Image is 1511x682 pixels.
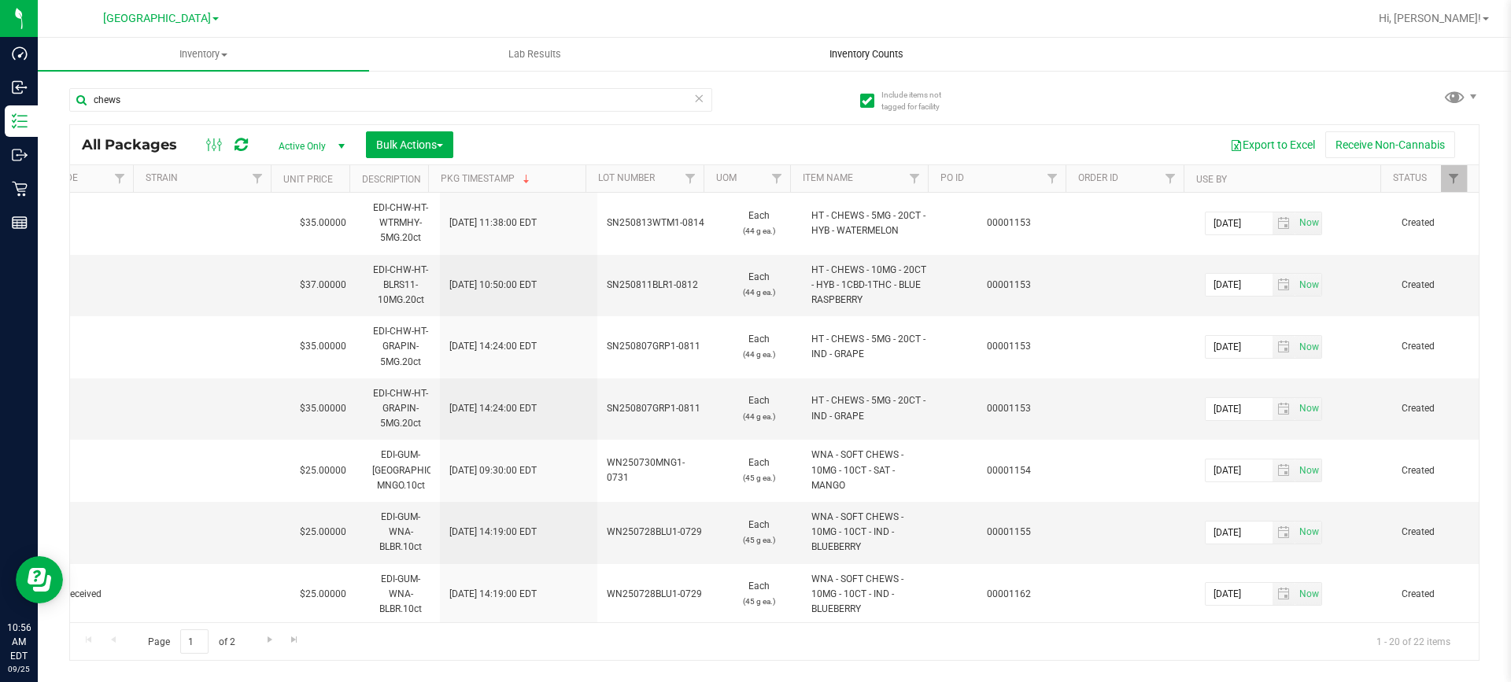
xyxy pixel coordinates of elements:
span: Bulk Actions [376,138,443,151]
span: HT - CHEWS - 5MG - 20CT - HYB - WATERMELON [811,208,930,238]
a: Go to the next page [258,629,281,651]
span: Each [725,332,792,362]
span: select [1273,336,1295,358]
a: Pkg Timestamp [441,173,533,184]
span: [GEOGRAPHIC_DATA] [103,12,211,25]
span: Created [1402,401,1469,416]
a: Filter [902,165,928,192]
p: (45 g ea.) [725,533,792,547]
span: Include items not tagged for facility [881,89,960,112]
span: Each [725,208,792,238]
span: All Packages [82,136,193,153]
span: select [1295,583,1321,605]
a: Lab Results [369,38,700,71]
inline-svg: Retail [12,181,28,197]
div: EDI-CHW-HT-GRAPIN-5MG.20ct [371,323,430,371]
input: Search Package ID, Item Name, SKU, Lot or Part Number... [69,88,712,112]
a: Filter [245,165,271,192]
iframe: Resource center [16,556,63,603]
span: [DATE] 11:38:00 EDT [449,216,537,230]
span: Set Current date [1295,397,1322,420]
span: HT - CHEWS - 5MG - 20CT - IND - GRAPE [811,393,930,423]
inline-svg: Outbound [12,147,28,163]
span: $35.00000 [292,335,354,358]
span: SN250807GRP1-0811 [607,401,706,416]
span: WN250728BLU1-0729 [607,525,706,540]
span: $37.00000 [292,274,354,297]
a: 00001162 [987,588,1031,599]
a: PO ID [940,172,964,183]
button: Receive Non-Cannabis [1325,131,1455,158]
span: $35.00000 [292,212,354,234]
div: EDI-CHW-HT-GRAPIN-5MG.20ct [371,385,430,433]
span: WNA - SOFT CHEWS - 10MG - 10CT - IND - BLUEBERRY [811,510,930,555]
span: select [1295,398,1321,420]
span: select [1295,212,1321,234]
a: Unit Price [283,174,333,185]
a: Use By [1196,174,1227,185]
span: select [1273,212,1295,234]
div: EDI-CHW-HT-BLRS11-10MG.20ct [371,261,430,310]
p: 09/25 [7,663,31,675]
span: select [1295,459,1321,481]
a: Filter [1040,165,1066,192]
a: Filter [678,165,704,192]
span: HT - CHEWS - 5MG - 20CT - IND - GRAPE [811,332,930,362]
p: (44 g ea.) [725,347,792,362]
span: Created [1402,216,1469,230]
span: WNA - SOFT CHEWS - 10MG - 10CT - SAT - MANGO [811,448,930,493]
span: Hi, [PERSON_NAME]! [1379,12,1481,24]
span: $25.00000 [292,521,354,544]
span: [DATE] 14:24:00 EDT [449,339,537,354]
span: Set Current date [1295,459,1322,482]
button: Bulk Actions [366,131,453,158]
span: select [1273,522,1295,544]
p: (44 g ea.) [725,285,792,300]
p: (44 g ea.) [725,223,792,238]
a: Order Id [1078,172,1118,183]
div: EDI-GUM-WNA-BLBR.10ct [371,570,430,619]
span: Created [1402,278,1469,293]
span: Set Current date [1295,274,1322,297]
span: Page of 2 [135,629,248,654]
a: Status [1393,172,1427,183]
span: [DATE] 14:19:00 EDT [449,525,537,540]
span: Lab Results [487,47,582,61]
span: select [1295,274,1321,296]
a: 00001155 [987,526,1031,537]
a: 00001153 [987,341,1031,352]
span: 1 - 20 of 22 items [1364,629,1463,653]
a: Description [362,174,421,185]
a: Inventory Counts [700,38,1032,71]
a: 00001153 [987,403,1031,414]
span: [DATE] 14:24:00 EDT [449,401,537,416]
a: 00001154 [987,465,1031,476]
span: Each [725,270,792,300]
span: Created [1402,463,1469,478]
span: Each [725,579,792,609]
span: Inventory Counts [808,47,925,61]
span: Inventory [38,47,369,61]
span: WNA - SOFT CHEWS - 10MG - 10CT - IND - BLUEBERRY [811,572,930,617]
span: SN250807GRP1-0811 [607,339,706,354]
span: WN250730MNG1-0731 [607,455,706,485]
a: Inventory [38,38,369,71]
a: Strain [146,172,178,183]
span: select [1273,274,1295,296]
span: $25.00000 [292,459,354,482]
span: SN250813WTM1-0814 [607,216,706,230]
span: $35.00000 [292,397,354,420]
p: (44 g ea.) [725,409,792,424]
span: select [1295,336,1321,358]
span: SN250811BLR1-0812 [607,278,706,293]
span: WN250728BLU1-0729 [607,587,706,602]
span: Each [725,455,792,485]
div: EDI-CHW-HT-WTRMHY-5MG.20ct [371,199,430,248]
span: Created [1402,339,1469,354]
div: EDI-GUM-[GEOGRAPHIC_DATA]-MNGO.10ct [371,446,430,495]
span: [DATE] 09:30:00 EDT [449,463,537,478]
a: 00001153 [987,279,1031,290]
span: HT - CHEWS - 10MG - 20CT - HYB - 1CBD-1THC - BLUE RASPBERRY [811,263,930,308]
button: Export to Excel [1220,131,1325,158]
span: select [1273,459,1295,481]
